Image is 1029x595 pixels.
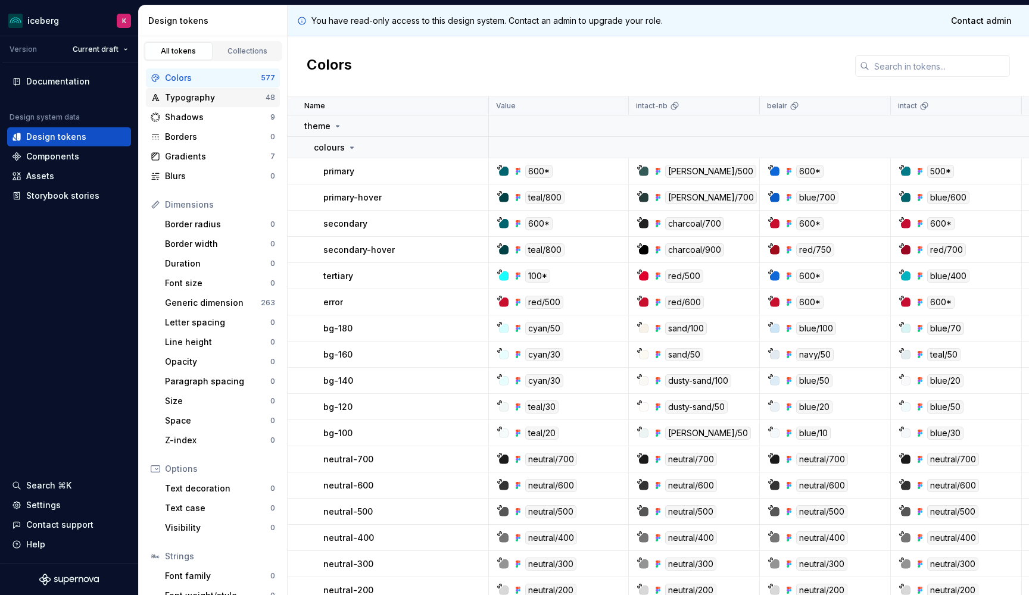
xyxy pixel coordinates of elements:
[665,322,707,335] div: sand/100
[160,234,280,253] a: Border width0
[165,434,270,446] div: Z-index
[146,68,280,87] a: Colors577
[525,322,563,335] div: cyan/50
[165,258,270,270] div: Duration
[665,400,728,414] div: dusty-sand/50
[323,453,373,465] p: neutral-700
[525,191,565,204] div: teal/800
[270,571,275,581] div: 0
[261,73,275,83] div: 577
[67,41,133,58] button: Current draft
[146,108,280,127] a: Shadows9
[525,348,563,361] div: cyan/30
[165,356,270,368] div: Opacity
[796,374,832,387] div: blue/50
[270,318,275,327] div: 0
[26,170,54,182] div: Assets
[665,191,757,204] div: [PERSON_NAME]/700
[26,131,86,143] div: Design tokens
[165,415,270,427] div: Space
[270,377,275,386] div: 0
[165,317,270,328] div: Letter spacing
[796,558,847,571] div: neutral/300
[496,101,516,111] p: Value
[665,427,751,440] div: [PERSON_NAME]/50
[165,277,270,289] div: Font size
[270,416,275,425] div: 0
[270,278,275,288] div: 0
[160,392,280,411] a: Size0
[165,463,275,475] div: Options
[525,296,563,309] div: red/500
[307,55,352,77] h2: Colors
[10,112,80,122] div: Design system data
[927,322,964,335] div: blue/70
[927,270,969,283] div: blue/400
[665,453,717,466] div: neutral/700
[304,101,325,111] p: Name
[927,400,963,414] div: blue/50
[869,55,1010,77] input: Search in tokens...
[26,519,93,531] div: Contact support
[525,427,559,440] div: teal/20
[7,515,131,534] button: Contact support
[148,15,282,27] div: Design tokens
[927,505,978,518] div: neutral/500
[927,531,979,544] div: neutral/400
[7,167,131,186] a: Assets
[525,558,576,571] div: neutral/300
[26,480,71,491] div: Search ⌘K
[665,558,716,571] div: neutral/300
[636,101,668,111] p: intact-nb
[796,322,836,335] div: blue/100
[270,152,275,161] div: 7
[7,476,131,495] button: Search ⌘K
[665,217,724,230] div: charcoal/700
[927,558,978,571] div: neutral/300
[796,243,834,256] div: red/750
[314,142,345,154] p: colours
[165,131,270,143] div: Borders
[10,45,37,54] div: Version
[270,357,275,367] div: 0
[165,72,261,84] div: Colors
[323,558,373,570] p: neutral-300
[218,46,277,56] div: Collections
[165,502,270,514] div: Text case
[165,483,270,494] div: Text decoration
[665,270,703,283] div: red/500
[927,243,966,256] div: red/700
[266,93,275,102] div: 48
[165,218,270,230] div: Border radius
[26,190,99,202] div: Storybook stories
[160,333,280,352] a: Line height0
[796,400,832,414] div: blue/20
[323,244,395,256] p: secondary-hover
[8,14,23,28] img: 418c6d47-6da6-4103-8b13-b5999f8989a1.png
[160,313,280,332] a: Letter spacing0
[7,72,131,91] a: Documentation
[122,16,126,26] div: K
[270,171,275,181] div: 0
[270,132,275,142] div: 0
[39,574,99,585] svg: Supernova Logo
[270,220,275,229] div: 0
[665,505,716,518] div: neutral/500
[26,151,79,162] div: Components
[160,431,280,450] a: Z-index0
[525,505,576,518] div: neutral/500
[27,15,59,27] div: iceberg
[665,243,724,256] div: charcoal/900
[927,348,961,361] div: teal/50
[160,215,280,234] a: Border radius0
[270,239,275,249] div: 0
[665,531,717,544] div: neutral/400
[160,372,280,391] a: Paragraph spacing0
[165,375,270,387] div: Paragraph spacing
[525,243,565,256] div: teal/800
[525,453,577,466] div: neutral/700
[7,147,131,166] a: Components
[160,499,280,518] a: Text case0
[323,401,353,413] p: bg-120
